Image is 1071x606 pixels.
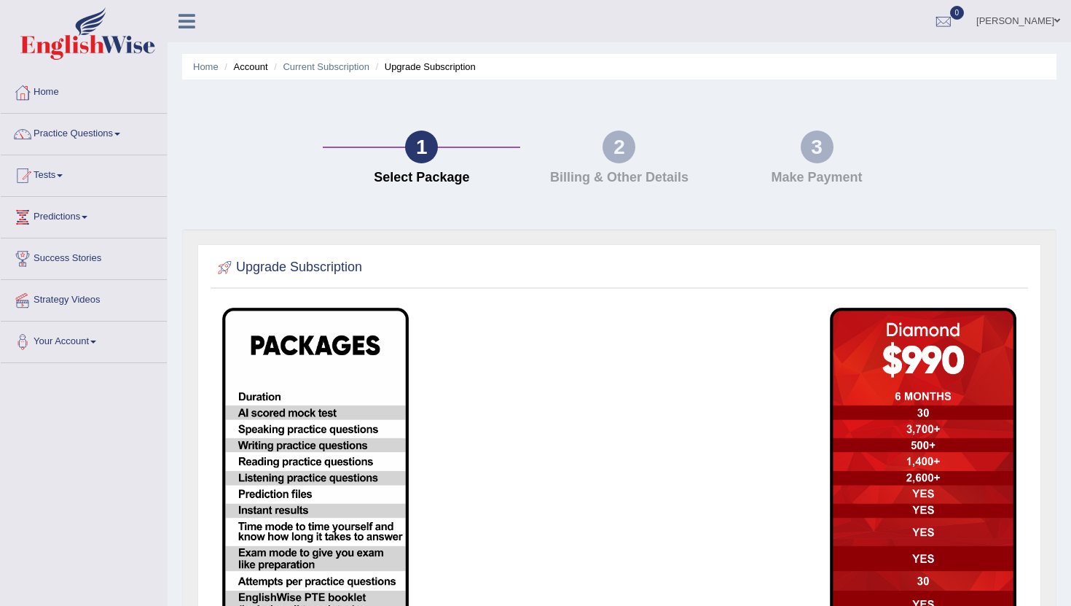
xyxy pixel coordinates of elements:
[1,238,167,275] a: Success Stories
[726,171,909,185] h4: Make Payment
[1,114,167,150] a: Practice Questions
[1,72,167,109] a: Home
[1,322,167,358] a: Your Account
[221,60,267,74] li: Account
[214,257,362,279] h2: Upgrade Subscription
[950,6,965,20] span: 0
[372,60,476,74] li: Upgrade Subscription
[1,280,167,316] a: Strategy Videos
[1,197,167,233] a: Predictions
[330,171,513,185] h4: Select Package
[405,131,438,163] div: 1
[193,61,219,72] a: Home
[801,131,833,163] div: 3
[283,61,369,72] a: Current Subscription
[1,155,167,192] a: Tests
[527,171,710,185] h4: Billing & Other Details
[603,131,635,163] div: 2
